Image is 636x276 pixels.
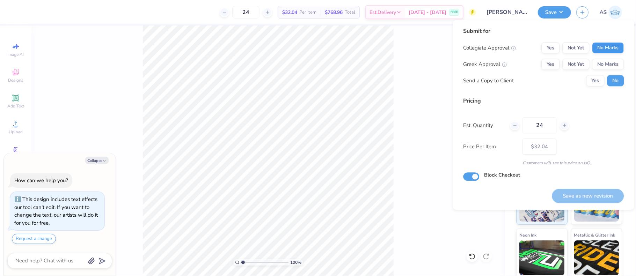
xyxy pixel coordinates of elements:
span: Image AI [8,52,24,57]
label: Price Per Item [463,143,517,151]
button: No Marks [592,42,624,53]
button: Collapse [85,157,109,164]
a: AS [600,6,622,19]
div: Submit for [463,27,624,35]
span: AS [600,8,607,16]
button: No [607,75,624,86]
span: Add Text [7,103,24,109]
span: Designs [8,77,23,83]
label: Est. Quantity [463,121,505,129]
img: Metallic & Glitter Ink [574,240,619,275]
input: – – [522,117,556,133]
label: Block Checkout [484,171,520,179]
div: Customers will see this price on HQ. [463,160,624,166]
span: $32.04 [282,9,297,16]
div: This design includes text effects our tool can't edit. If you want to change the text, our artist... [14,196,98,226]
div: Collegiate Approval [463,44,516,52]
input: – – [232,6,259,18]
div: Greek Approval [463,60,507,68]
span: Per Item [299,9,316,16]
span: Neon Ink [519,231,536,239]
button: Not Yet [562,42,589,53]
img: Akshay Singh [608,6,622,19]
span: Upload [9,129,23,135]
span: FREE [451,10,458,15]
div: How can we help you? [14,177,68,184]
img: Neon Ink [519,240,564,275]
button: Save [538,6,571,18]
span: Est. Delivery [370,9,396,16]
span: [DATE] - [DATE] [409,9,446,16]
button: Yes [586,75,604,86]
input: Untitled Design [481,5,533,19]
button: Yes [541,59,560,70]
div: Pricing [463,97,624,105]
button: Not Yet [562,59,589,70]
div: Send a Copy to Client [463,77,514,85]
span: Total [345,9,355,16]
button: Request a change [12,234,56,244]
span: 100 % [290,259,301,266]
button: Yes [541,42,560,53]
button: No Marks [592,59,624,70]
span: $768.96 [325,9,343,16]
span: Metallic & Glitter Ink [574,231,615,239]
